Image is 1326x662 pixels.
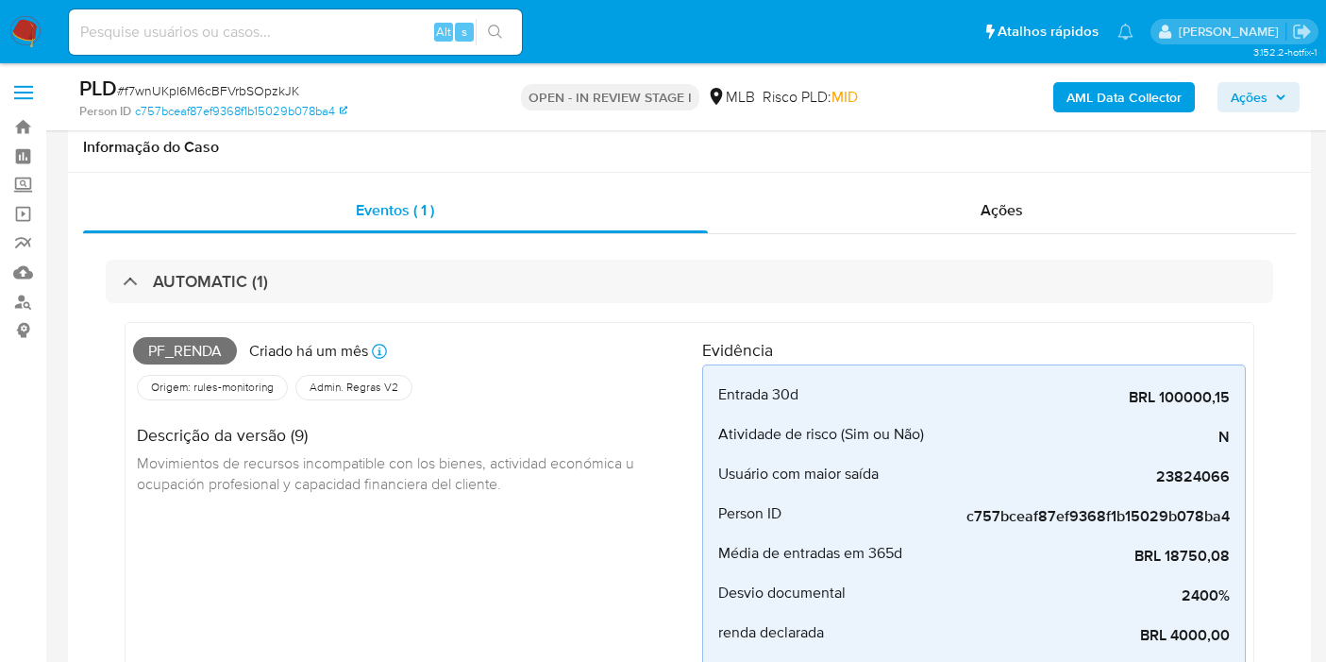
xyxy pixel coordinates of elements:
[718,504,781,523] span: Person ID
[356,199,434,221] span: Eventos ( 1 )
[69,20,522,44] input: Pesquise usuários ou casos...
[149,380,276,395] span: Origem: rules-monitoring
[981,199,1023,221] span: Ações
[135,103,347,120] a: c757bceaf87ef9368f1b15029b078ba4
[308,380,400,395] span: Admin. Regras V2
[137,452,638,494] span: Movimientos de recursos incompatible con los bienes, actividad económica u ocupación profesional ...
[133,337,237,365] span: Pf_renda
[1217,82,1300,112] button: Ações
[998,22,1099,42] span: Atalhos rápidos
[1179,23,1285,41] p: lucas.barboza@mercadolivre.com
[718,465,879,484] span: Usuário com maior saída
[947,388,1230,407] span: BRL 100000,15
[831,86,858,108] span: MID
[947,428,1230,447] span: N
[1292,22,1312,42] a: Sair
[763,87,858,108] span: Risco PLD:
[718,623,824,642] span: renda declarada
[1053,82,1195,112] button: AML Data Collector
[106,260,1273,303] div: AUTOMATIC (1)
[436,23,451,41] span: Alt
[117,81,299,100] span: # f7wnUKpl6M6cBFVrbSOpzkJK
[79,73,117,103] b: PLD
[718,385,798,404] span: Entrada 30d
[718,544,902,563] span: Média de entradas em 365d
[1231,82,1267,112] span: Ações
[1066,82,1182,112] b: AML Data Collector
[137,425,687,446] h4: Descrição da versão (9)
[702,340,1246,361] h4: Evidência
[153,271,268,292] h3: AUTOMATIC (1)
[79,103,131,120] b: Person ID
[947,586,1230,605] span: 2400%
[707,87,755,108] div: MLB
[718,584,846,603] span: Desvio documental
[947,626,1230,645] span: BRL 4000,00
[947,547,1230,566] span: BRL 18750,08
[947,507,1230,526] span: c757bceaf87ef9368f1b15029b078ba4
[249,341,368,362] p: Criado há um mês
[718,425,924,444] span: Atividade de risco (Sim ou Não)
[1117,24,1133,40] a: Notificações
[521,84,699,110] p: OPEN - IN REVIEW STAGE I
[462,23,467,41] span: s
[476,19,514,45] button: search-icon
[947,467,1230,486] span: 23824066
[83,138,1296,157] h1: Informação do Caso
